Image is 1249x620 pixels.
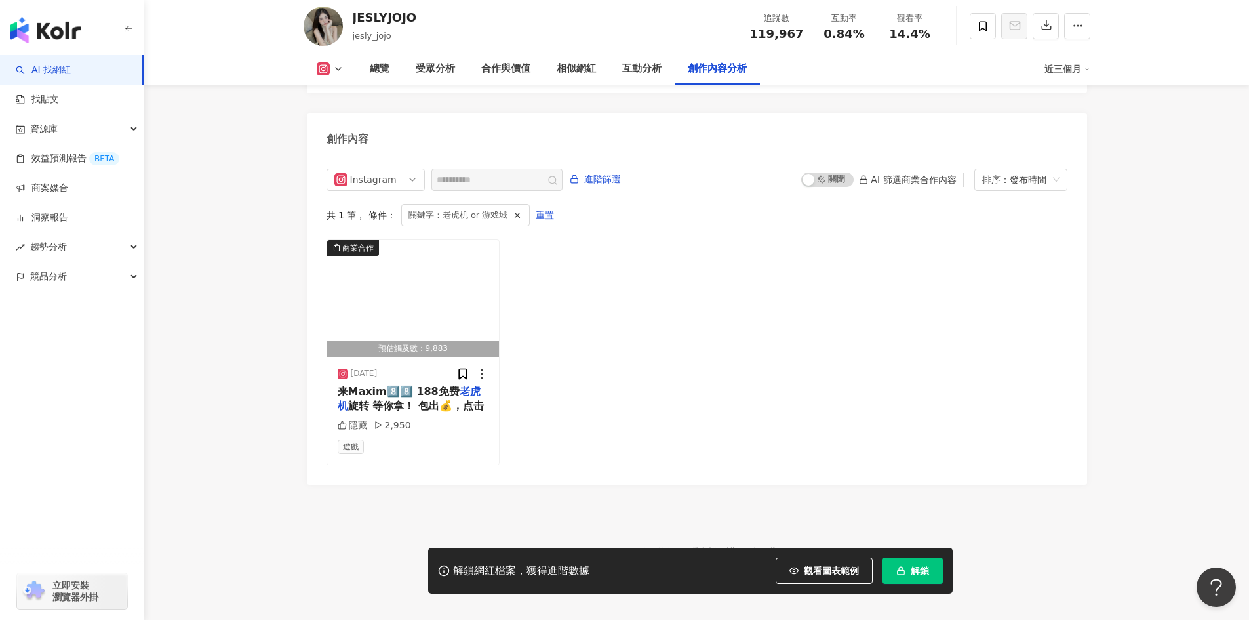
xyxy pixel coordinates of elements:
[607,547,639,557] a: Kolr
[453,564,589,578] div: 解鎖網紅檔案，獲得進階數據
[622,61,662,77] div: 互動分析
[1044,58,1090,79] div: 近三個月
[16,64,71,77] a: searchAI 找網紅
[10,17,81,43] img: logo
[350,169,393,190] div: Instagram
[859,175,956,185] div: AI 篩選商業合作內容
[370,61,389,77] div: 總覽
[750,27,804,41] span: 119,967
[16,211,68,224] a: 洞察報告
[374,419,411,432] div: 2,950
[688,61,747,77] div: 創作內容分析
[749,547,786,557] a: 聯絡我們
[338,419,367,432] div: 隱藏
[569,169,622,190] button: 進階篩選
[30,232,67,262] span: 趨勢分析
[16,152,119,165] a: 效益預測報告BETA
[17,573,127,609] a: chrome extension立即安裝 瀏覽器外掛
[30,262,67,291] span: 競品分析
[557,61,596,77] div: 相似網紅
[690,547,750,557] a: 隱私權保護
[327,132,368,146] div: 創作內容
[885,12,935,25] div: 觀看率
[353,31,391,41] span: jesly_jojo
[16,93,59,106] a: 找貼文
[342,241,374,255] div: 商業合作
[750,12,804,25] div: 追蹤數
[327,341,500,357] div: 預估觸及數：9,883
[889,28,930,41] span: 14.4%
[804,566,859,576] span: 觀看圖表範例
[639,547,690,557] a: 使用條款
[16,243,25,252] span: rise
[351,368,378,379] div: [DATE]
[338,385,460,398] span: 来Maxim8️⃣8️⃣ 188免费
[16,182,68,195] a: 商案媒合
[536,205,554,226] span: 重置
[348,400,484,412] span: 旋转 等你拿！ 包出💰，点击
[21,581,47,602] img: chrome extension
[823,28,864,41] span: 0.84%
[304,7,343,46] img: KOL Avatar
[52,579,98,603] span: 立即安裝 瀏覽器外掛
[327,240,500,357] img: post-image
[982,169,1048,190] div: 排序：發布時間
[882,558,943,584] button: 解鎖
[481,61,530,77] div: 合作與價值
[584,169,621,190] span: 進階篩選
[911,566,929,576] span: 解鎖
[327,204,1067,226] div: 共 1 筆 ， 條件：
[776,558,873,584] button: 觀看圖表範例
[416,61,455,77] div: 受眾分析
[353,9,417,26] div: JESLYJOJO
[30,114,58,144] span: 資源庫
[820,12,869,25] div: 互動率
[327,240,500,357] button: 商業合作預估觸及數：9,883
[338,440,364,454] span: 遊戲
[535,205,555,226] button: 重置
[408,208,508,222] span: 關鍵字：老虎机 or 游戏城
